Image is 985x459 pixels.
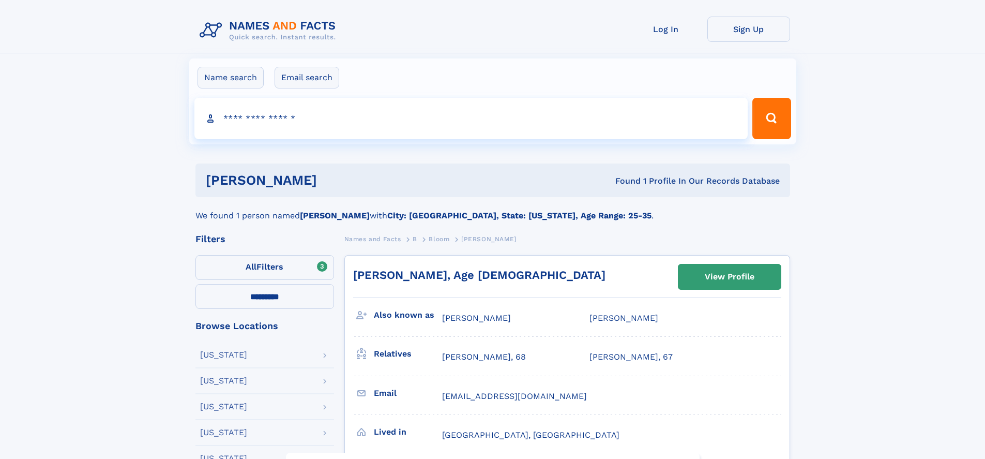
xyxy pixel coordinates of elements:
[461,235,517,243] span: [PERSON_NAME]
[198,67,264,88] label: Name search
[195,17,344,45] img: Logo Names and Facts
[707,17,790,42] a: Sign Up
[705,265,754,289] div: View Profile
[206,174,466,187] h1: [PERSON_NAME]
[344,232,401,245] a: Names and Facts
[466,175,780,187] div: Found 1 Profile In Our Records Database
[200,377,247,385] div: [US_STATE]
[374,345,442,363] h3: Relatives
[300,211,370,220] b: [PERSON_NAME]
[246,262,256,272] span: All
[194,98,748,139] input: search input
[374,306,442,324] h3: Also known as
[413,232,417,245] a: B
[442,313,511,323] span: [PERSON_NAME]
[200,351,247,359] div: [US_STATE]
[752,98,791,139] button: Search Button
[413,235,417,243] span: B
[275,67,339,88] label: Email search
[195,255,334,280] label: Filters
[589,351,673,363] a: [PERSON_NAME], 67
[353,269,605,282] a: [PERSON_NAME], Age [DEMOGRAPHIC_DATA]
[374,384,442,402] h3: Email
[387,211,651,220] b: City: [GEOGRAPHIC_DATA], State: [US_STATE], Age Range: 25-35
[200,428,247,437] div: [US_STATE]
[678,264,781,289] a: View Profile
[195,197,790,222] div: We found 1 person named with .
[195,321,334,331] div: Browse Locations
[374,423,442,441] h3: Lived in
[200,403,247,411] div: [US_STATE]
[442,351,526,363] a: [PERSON_NAME], 68
[442,430,619,440] span: [GEOGRAPHIC_DATA], [GEOGRAPHIC_DATA]
[625,17,707,42] a: Log In
[429,232,449,245] a: Bloom
[195,234,334,244] div: Filters
[589,313,658,323] span: [PERSON_NAME]
[442,391,587,401] span: [EMAIL_ADDRESS][DOMAIN_NAME]
[429,235,449,243] span: Bloom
